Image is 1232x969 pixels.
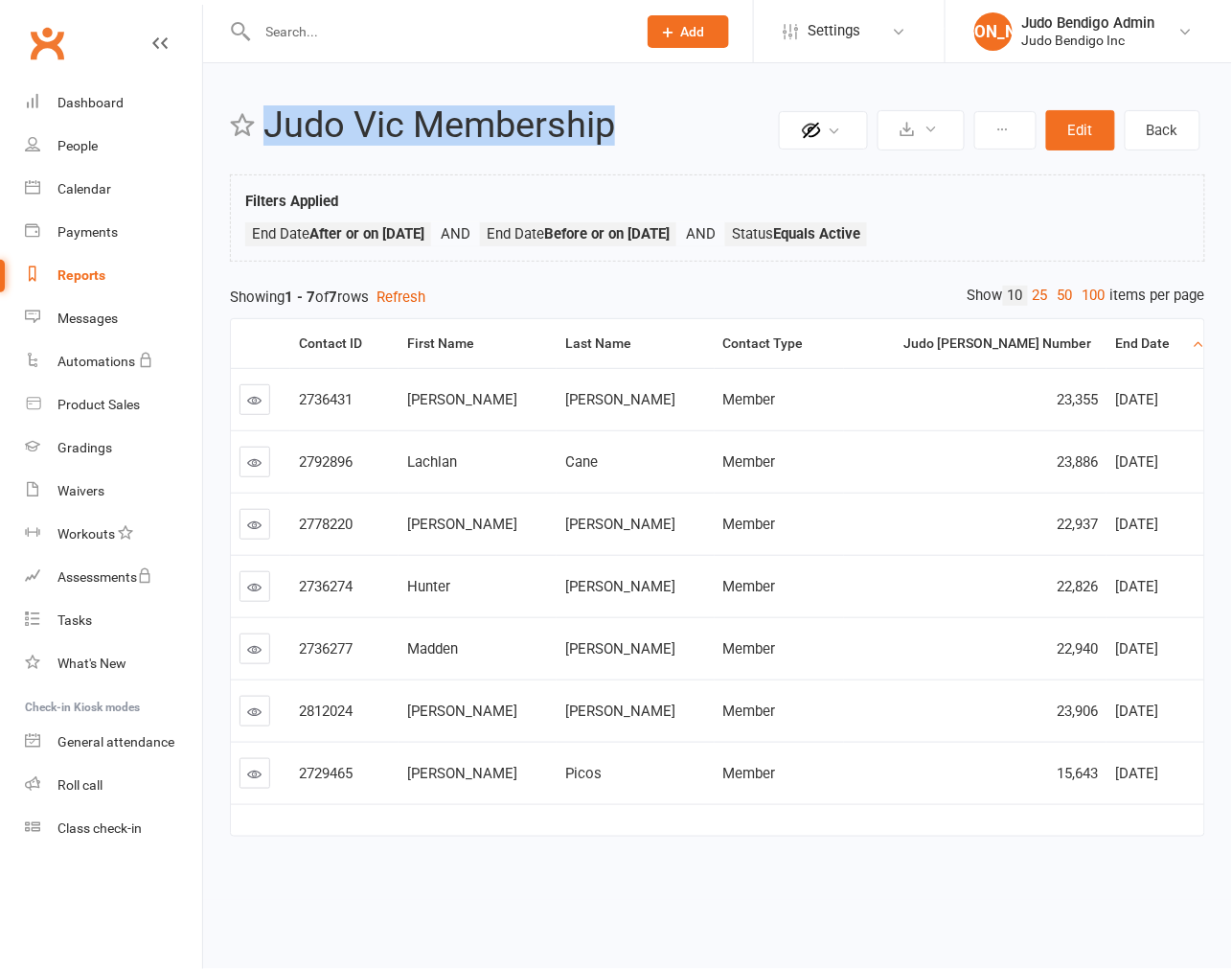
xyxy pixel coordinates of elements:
[57,138,98,153] div: People
[1078,286,1110,306] a: 100
[1115,578,1158,595] span: [DATE]
[407,336,541,351] div: First Name
[57,820,142,836] div: Class check-in
[1115,336,1189,351] div: End Date
[1057,765,1098,782] span: 15,643
[1057,703,1098,720] span: 23,906
[1046,110,1115,150] button: Edit
[1057,453,1098,471] span: 23,886
[25,513,202,556] a: Workouts
[299,453,353,471] span: 2792896
[565,453,598,471] span: Cane
[299,640,353,658] span: 2736277
[723,516,776,533] span: Member
[23,19,71,67] a: Clubworx
[565,516,675,533] span: [PERSON_NAME]
[230,286,1205,309] div: Showing of rows
[57,397,140,412] div: Product Sales
[309,225,424,242] strong: After or on [DATE]
[57,440,112,455] div: Gradings
[299,578,353,595] span: 2736274
[57,483,104,498] div: Waivers
[252,18,623,45] input: Search...
[808,10,860,53] span: Settings
[252,225,424,242] span: End Date
[1057,578,1098,595] span: 22,826
[299,516,353,533] span: 2778220
[1057,516,1098,533] span: 22,937
[57,569,152,585] div: Assessments
[25,168,202,211] a: Calendar
[57,354,135,369] div: Automations
[263,105,774,146] h2: Judo Vic Membership
[299,703,353,720] span: 2812024
[565,391,675,408] span: [PERSON_NAME]
[407,578,450,595] span: Hunter
[565,765,602,782] span: Picos
[1115,640,1158,658] span: [DATE]
[1125,110,1200,150] a: Back
[487,225,670,242] span: End Date
[25,81,202,125] a: Dashboard
[25,211,202,254] a: Payments
[723,765,776,782] span: Member
[773,225,860,242] strong: Equals Active
[376,286,425,309] button: Refresh
[57,612,92,628] div: Tasks
[723,336,829,351] div: Contact Type
[57,656,126,671] div: What's New
[407,640,458,658] span: Madden
[407,453,457,471] span: Lachlan
[1003,286,1028,306] a: 10
[57,777,103,793] div: Roll call
[25,599,202,642] a: Tasks
[25,721,202,764] a: General attendance kiosk mode
[407,765,517,782] span: [PERSON_NAME]
[1022,32,1155,49] div: Judo Bendigo Inc
[245,193,338,210] strong: Filters Applied
[25,125,202,168] a: People
[1022,14,1155,32] div: Judo Bendigo Admin
[723,640,776,658] span: Member
[25,254,202,297] a: Reports
[565,336,699,351] div: Last Name
[407,391,517,408] span: [PERSON_NAME]
[544,225,670,242] strong: Before or on [DATE]
[648,15,729,48] button: Add
[681,24,705,39] span: Add
[1057,391,1098,408] span: 23,355
[57,311,118,326] div: Messages
[1028,286,1053,306] a: 25
[565,578,675,595] span: [PERSON_NAME]
[723,703,776,720] span: Member
[1115,391,1158,408] span: [DATE]
[25,807,202,850] a: Class kiosk mode
[25,427,202,470] a: Gradings
[25,383,202,427] a: Product Sales
[1053,286,1078,306] a: 50
[25,764,202,807] a: Roll call
[57,526,115,542] div: Workouts
[723,578,776,595] span: Member
[1115,703,1158,720] span: [DATE]
[407,703,517,720] span: [PERSON_NAME]
[25,340,202,383] a: Automations
[853,336,1091,351] div: Judo [PERSON_NAME] Number
[565,703,675,720] span: [PERSON_NAME]
[57,181,111,196] div: Calendar
[1115,516,1158,533] span: [DATE]
[25,470,202,513] a: Waivers
[57,95,124,110] div: Dashboard
[1115,765,1158,782] span: [DATE]
[25,297,202,340] a: Messages
[299,391,353,408] span: 2736431
[329,288,337,306] strong: 7
[1057,640,1098,658] span: 22,940
[1115,453,1158,471] span: [DATE]
[974,12,1013,51] div: [PERSON_NAME]
[25,642,202,685] a: What's New
[732,225,860,242] span: Status
[299,336,383,351] div: Contact ID
[57,267,105,283] div: Reports
[407,516,517,533] span: [PERSON_NAME]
